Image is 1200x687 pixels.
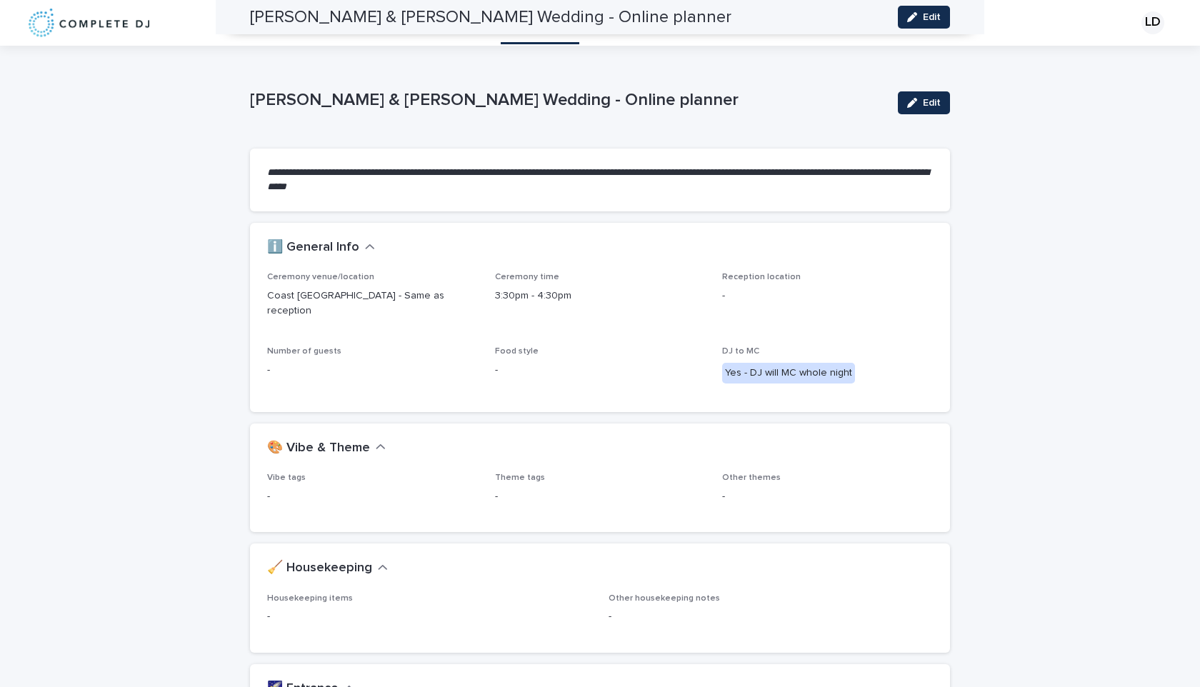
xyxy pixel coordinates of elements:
span: Housekeeping items [267,594,353,603]
img: 8nP3zCmvR2aWrOmylPw8 [29,9,149,37]
span: Ceremony venue/location [267,273,374,281]
span: Ceremony time [495,273,559,281]
p: - [495,489,706,504]
p: - [722,289,933,304]
div: LD [1141,11,1164,34]
span: Theme tags [495,473,545,482]
p: - [267,609,591,624]
span: Reception location [722,273,801,281]
div: Yes - DJ will MC whole night [722,363,855,383]
span: DJ to MC [722,347,759,356]
p: - [495,363,706,378]
button: Edit [898,91,950,114]
p: 3:30pm - 4:30pm [495,289,706,304]
button: 🎨 Vibe & Theme [267,441,386,456]
span: Number of guests [267,347,341,356]
span: Vibe tags [267,473,306,482]
h2: 🧹 Housekeeping [267,561,372,576]
p: - [267,489,478,504]
span: Food style [495,347,539,356]
button: ℹ️ General Info [267,240,375,256]
p: Coast [GEOGRAPHIC_DATA] - Same as reception [267,289,478,319]
h2: ℹ️ General Info [267,240,359,256]
span: Other housekeeping notes [609,594,720,603]
h2: 🎨 Vibe & Theme [267,441,370,456]
p: [PERSON_NAME] & [PERSON_NAME] Wedding - Online planner [250,90,886,111]
button: 🧹 Housekeeping [267,561,388,576]
p: - [267,363,478,378]
span: Other themes [722,473,781,482]
span: Edit [923,98,941,108]
p: - [609,609,933,624]
p: - [722,489,933,504]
